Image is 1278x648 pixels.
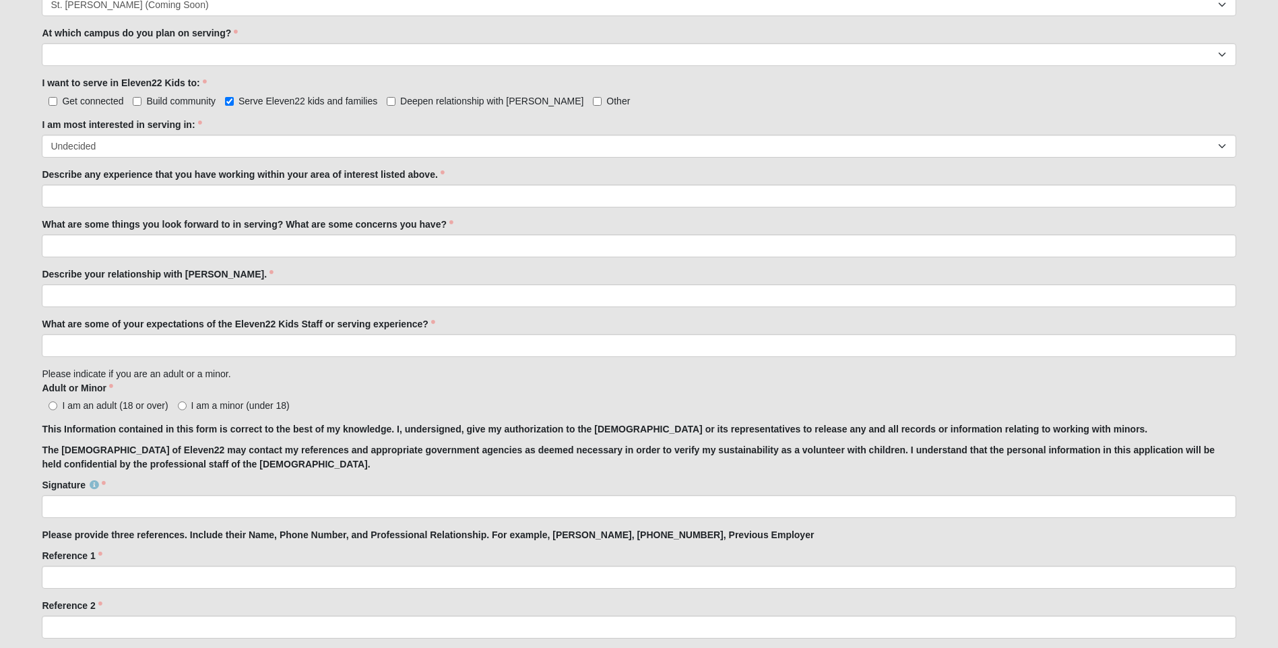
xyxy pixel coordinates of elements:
[42,317,435,331] label: What are some of your expectations of the Eleven22 Kids Staff or serving experience?
[387,97,395,106] input: Deepen relationship with [PERSON_NAME]
[593,97,602,106] input: Other
[225,97,234,106] input: Serve Eleven22 kids and families
[62,400,168,411] span: I am an adult (18 or over)
[238,96,377,106] span: Serve Eleven22 kids and families
[42,445,1215,469] strong: The [DEMOGRAPHIC_DATA] of Eleven22 may contact my references and appropriate government agencies ...
[42,218,453,231] label: What are some things you look forward to in serving? What are some concerns you have?
[42,26,238,40] label: At which campus do you plan on serving?
[191,400,290,411] span: I am a minor (under 18)
[49,97,57,106] input: Get connected
[42,76,206,90] label: I want to serve in Eleven22 Kids to:
[49,401,57,410] input: I am an adult (18 or over)
[400,96,583,106] span: Deepen relationship with [PERSON_NAME]
[178,401,187,410] input: I am a minor (under 18)
[42,118,201,131] label: I am most interested in serving in:
[42,478,106,492] label: Signature
[42,549,102,562] label: Reference 1
[42,168,444,181] label: Describe any experience that you have working within your area of interest listed above.
[42,267,274,281] label: Describe your relationship with [PERSON_NAME].
[42,529,814,540] strong: Please provide three references. Include their Name, Phone Number, and Professional Relationship....
[146,96,216,106] span: Build community
[133,97,141,106] input: Build community
[42,599,102,612] label: Reference 2
[606,96,630,106] span: Other
[42,381,113,395] label: Adult or Minor
[42,424,1147,434] strong: This Information contained in this form is correct to the best of my knowledge. I, undersigned, g...
[62,96,123,106] span: Get connected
